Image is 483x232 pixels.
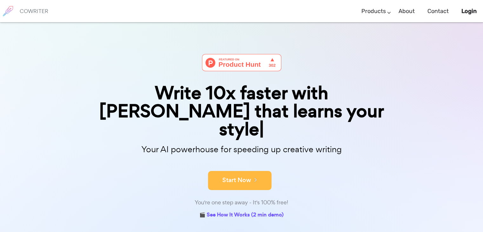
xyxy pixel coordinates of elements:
a: Products [361,2,386,21]
a: About [399,2,415,21]
div: You're one step away - It's 100% free! [83,198,400,207]
h6: COWRITER [20,8,48,14]
p: Your AI powerhouse for speeding up creative writing [83,143,400,156]
b: Login [461,8,477,15]
button: Start Now [208,171,272,190]
a: Contact [427,2,449,21]
a: Login [461,2,477,21]
img: Cowriter - Your AI buddy for speeding up creative writing | Product Hunt [202,54,281,71]
a: 🎬 See How It Works (2 min demo) [199,210,284,220]
div: Write 10x faster with [PERSON_NAME] that learns your style [83,84,400,139]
